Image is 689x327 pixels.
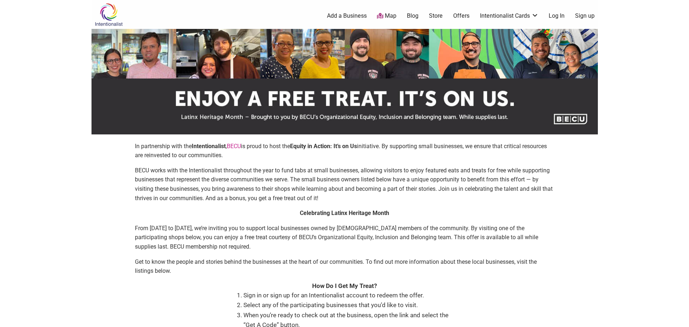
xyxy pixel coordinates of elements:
li: Sign in or sign up for an Intentionalist account to redeem the offer. [243,291,453,300]
a: Sign up [575,12,595,20]
img: sponsor logo [92,29,598,134]
strong: Celebrating Latinx Heritage Month [300,210,389,216]
a: Offers [453,12,469,20]
strong: Intentionalist [192,143,226,150]
a: Intentionalist Cards [480,12,539,20]
strong: How Do I Get My Treat? [312,282,377,289]
p: In partnership with the , is proud to host the initiative. By supporting small businesses, we ens... [135,142,554,160]
a: Log In [549,12,565,20]
a: Store [429,12,443,20]
strong: Equity in Action: It’s on Us [290,143,357,150]
a: Map [377,12,396,20]
p: From [DATE] to [DATE], we’re inviting you to support local businesses owned by [DEMOGRAPHIC_DATA]... [135,224,554,251]
a: Blog [407,12,418,20]
a: BECU [227,143,241,150]
p: Get to know the people and stories behind the businesses at the heart of our communities. To find... [135,257,554,276]
li: Select any of the participating businesses that you’d like to visit. [243,300,453,310]
p: BECU works with the Intentionalist throughout the year to fund tabs at small businesses, allowing... [135,166,554,203]
img: Intentionalist [92,3,126,26]
a: Add a Business [327,12,367,20]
